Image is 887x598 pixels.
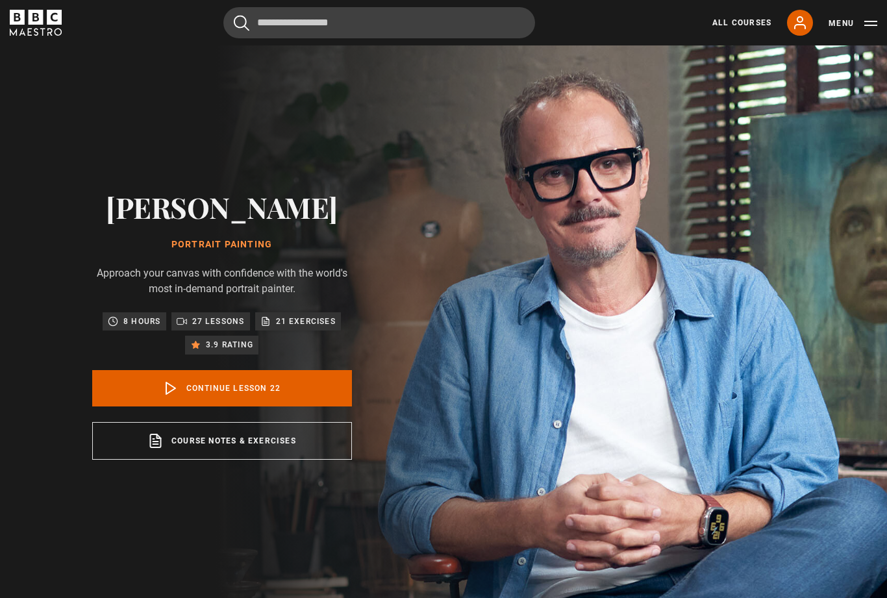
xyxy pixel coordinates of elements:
a: Continue lesson 22 [92,370,352,406]
p: 8 hours [123,315,160,328]
p: 27 lessons [192,315,245,328]
a: Course notes & exercises [92,422,352,460]
p: Approach your canvas with confidence with the world's most in-demand portrait painter. [92,266,352,297]
a: All Courses [712,17,771,29]
h2: [PERSON_NAME] [92,190,352,223]
p: 3.9 rating [206,338,253,351]
button: Submit the search query [234,15,249,31]
input: Search [223,7,535,38]
h1: Portrait Painting [92,240,352,250]
button: Toggle navigation [829,17,877,30]
p: 21 exercises [276,315,336,328]
svg: BBC Maestro [10,10,62,36]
